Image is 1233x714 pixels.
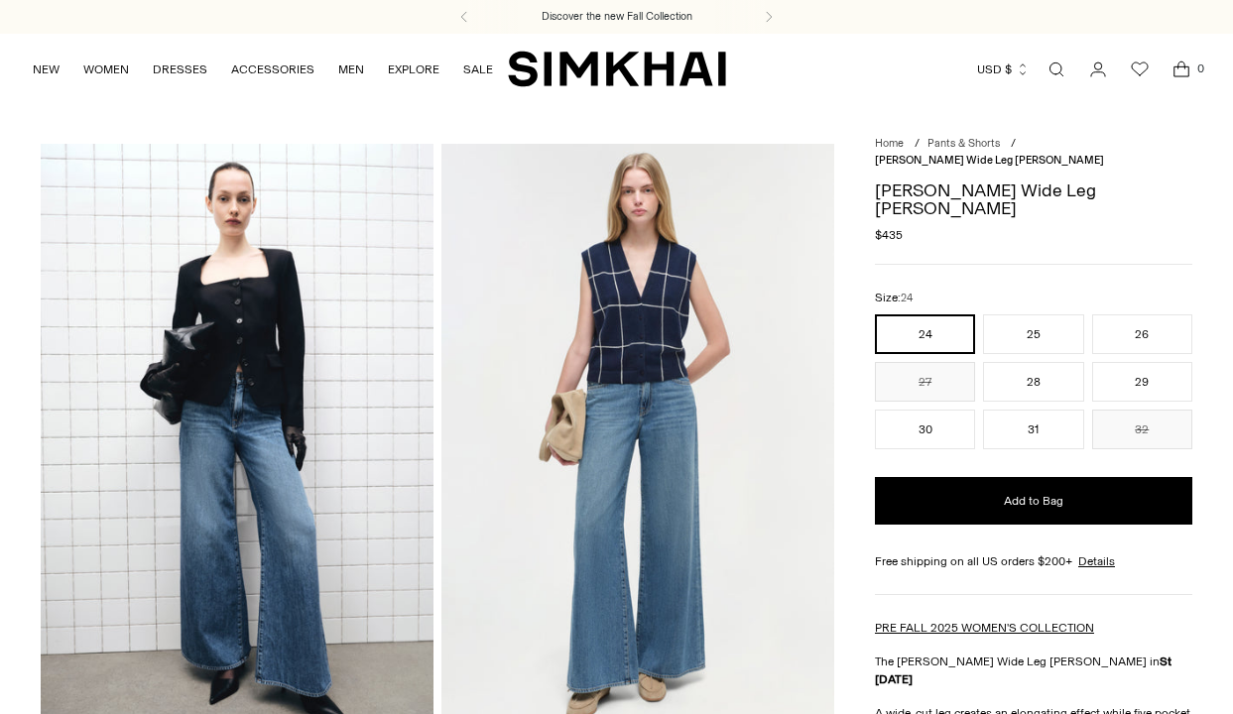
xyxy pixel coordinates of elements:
[901,292,913,304] span: 24
[1120,50,1160,89] a: Wishlist
[1011,136,1016,153] div: /
[388,48,439,91] a: EXPLORE
[875,362,975,402] button: 27
[875,477,1192,525] button: Add to Bag
[875,136,1192,169] nav: breadcrumbs
[463,48,493,91] a: SALE
[1092,410,1192,449] button: 32
[1078,50,1118,89] a: Go to the account page
[875,154,1104,167] span: [PERSON_NAME] Wide Leg [PERSON_NAME]
[915,136,920,153] div: /
[875,289,913,307] label: Size:
[1092,314,1192,354] button: 26
[33,48,60,91] a: NEW
[231,48,314,91] a: ACCESSORIES
[1004,493,1063,510] span: Add to Bag
[977,48,1030,91] button: USD $
[542,9,692,25] a: Discover the new Fall Collection
[927,137,1000,150] a: Pants & Shorts
[875,410,975,449] button: 30
[1191,59,1209,77] span: 0
[875,137,904,150] a: Home
[1162,50,1201,89] a: Open cart modal
[508,50,726,88] a: SIMKHAI
[1078,552,1115,570] a: Details
[983,362,1083,402] button: 28
[875,653,1192,688] p: The [PERSON_NAME] Wide Leg [PERSON_NAME] in
[338,48,364,91] a: MEN
[83,48,129,91] a: WOMEN
[153,48,207,91] a: DRESSES
[875,621,1094,635] a: PRE FALL 2025 WOMEN'S COLLECTION
[1092,362,1192,402] button: 29
[875,226,903,244] span: $435
[1037,50,1076,89] a: Open search modal
[875,552,1192,570] div: Free shipping on all US orders $200+
[983,410,1083,449] button: 31
[875,314,975,354] button: 24
[875,181,1192,217] h1: [PERSON_NAME] Wide Leg [PERSON_NAME]
[983,314,1083,354] button: 25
